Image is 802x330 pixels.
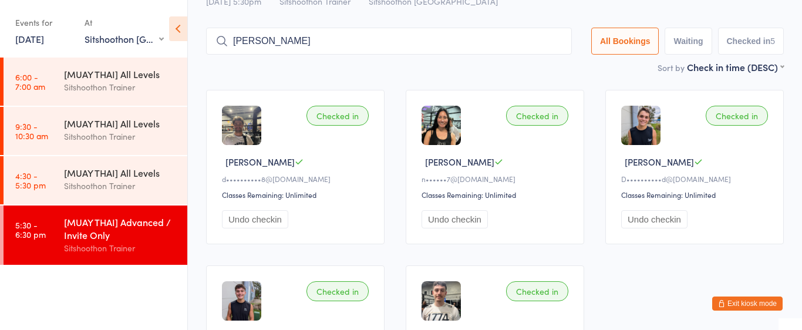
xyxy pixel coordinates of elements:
[422,190,572,200] div: Classes Remaining: Unlimited
[506,106,568,126] div: Checked in
[64,241,177,255] div: Sitshoothon Trainer
[4,156,187,204] a: 4:30 -5:30 pm[MUAY THAI] All LevelsSitshoothon Trainer
[591,28,659,55] button: All Bookings
[665,28,712,55] button: Waiting
[85,13,164,32] div: At
[64,179,177,193] div: Sitshoothon Trainer
[64,130,177,143] div: Sitshoothon Trainer
[422,210,488,228] button: Undo checkin
[15,32,44,45] a: [DATE]
[621,106,661,145] img: image1739254621.png
[222,210,288,228] button: Undo checkin
[706,106,768,126] div: Checked in
[15,72,45,91] time: 6:00 - 7:00 am
[422,106,461,145] img: image1724056341.png
[306,281,369,301] div: Checked in
[658,62,685,73] label: Sort by
[621,174,771,184] div: D••••••••••d@[DOMAIN_NAME]
[422,281,461,321] img: image1713343149.png
[687,60,784,73] div: Check in time (DESC)
[222,190,372,200] div: Classes Remaining: Unlimited
[85,32,164,45] div: Sitshoothon [GEOGRAPHIC_DATA]
[712,297,783,311] button: Exit kiosk mode
[222,281,261,321] img: image1739254540.png
[4,58,187,106] a: 6:00 -7:00 am[MUAY THAI] All LevelsSitshoothon Trainer
[64,215,177,241] div: [MUAY THAI] Advanced / Invite Only
[206,28,572,55] input: Search
[64,117,177,130] div: [MUAY THAI] All Levels
[15,171,46,190] time: 4:30 - 5:30 pm
[621,210,688,228] button: Undo checkin
[506,281,568,301] div: Checked in
[770,36,775,46] div: 5
[4,206,187,265] a: 5:30 -6:30 pm[MUAY THAI] Advanced / Invite OnlySitshoothon Trainer
[422,174,572,184] div: n••••••7@[DOMAIN_NAME]
[4,107,187,155] a: 9:30 -10:30 am[MUAY THAI] All LevelsSitshoothon Trainer
[15,13,73,32] div: Events for
[64,80,177,94] div: Sitshoothon Trainer
[225,156,295,168] span: [PERSON_NAME]
[621,190,771,200] div: Classes Remaining: Unlimited
[718,28,784,55] button: Checked in5
[425,156,494,168] span: [PERSON_NAME]
[64,166,177,179] div: [MUAY THAI] All Levels
[222,174,372,184] div: d••••••••••8@[DOMAIN_NAME]
[625,156,694,168] span: [PERSON_NAME]
[15,122,48,140] time: 9:30 - 10:30 am
[64,68,177,80] div: [MUAY THAI] All Levels
[306,106,369,126] div: Checked in
[222,106,261,145] img: image1745916357.png
[15,220,46,239] time: 5:30 - 6:30 pm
